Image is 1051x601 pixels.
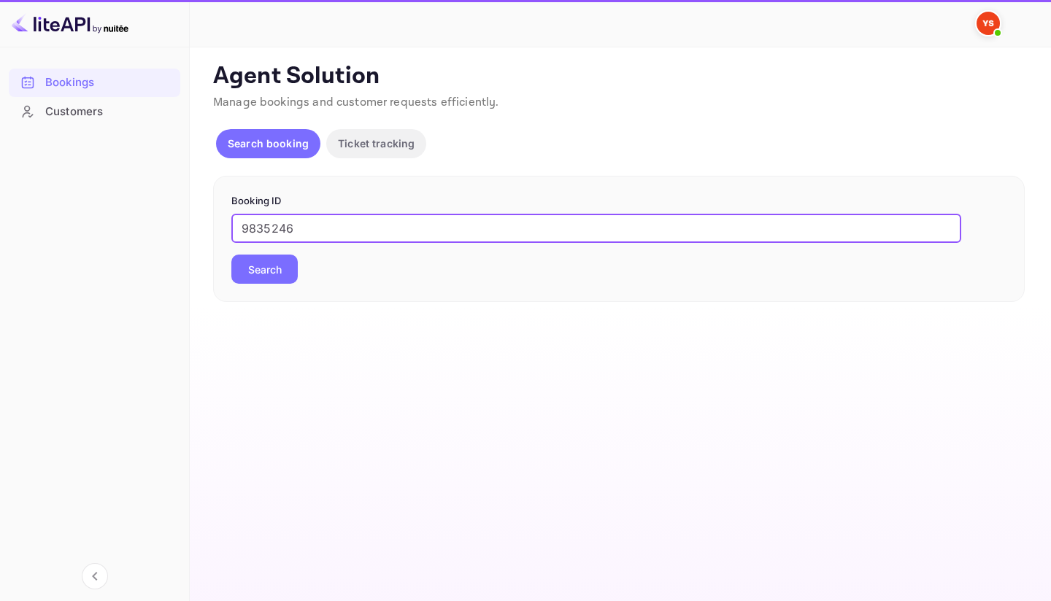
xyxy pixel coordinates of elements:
p: Booking ID [231,194,1006,209]
div: Bookings [9,69,180,97]
img: LiteAPI logo [12,12,128,35]
p: Agent Solution [213,62,1025,91]
div: Customers [9,98,180,126]
a: Bookings [9,69,180,96]
input: Enter Booking ID (e.g., 63782194) [231,214,961,243]
p: Search booking [228,136,309,151]
img: Yandex Support [977,12,1000,35]
p: Ticket tracking [338,136,415,151]
span: Manage bookings and customer requests efficiently. [213,95,499,110]
div: Bookings [45,74,173,91]
button: Search [231,255,298,284]
a: Customers [9,98,180,125]
div: Customers [45,104,173,120]
button: Collapse navigation [82,563,108,589]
